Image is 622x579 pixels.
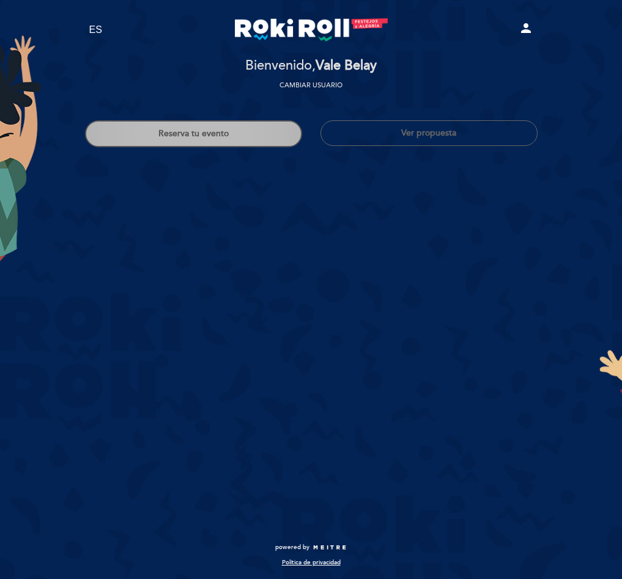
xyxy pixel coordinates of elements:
[245,59,377,73] h2: Bienvenido,
[320,120,538,146] button: Ver propuesta
[519,21,533,35] i: person
[316,57,377,74] span: Vale Belay
[282,558,341,567] a: Política de privacidad
[235,13,388,47] a: Roki Roll
[519,21,533,40] button: person
[313,545,347,551] img: MEITRE
[276,80,346,91] button: Cambiar usuario
[275,543,309,552] span: powered by
[275,543,347,552] a: powered by
[85,120,302,147] button: Reserva tu evento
